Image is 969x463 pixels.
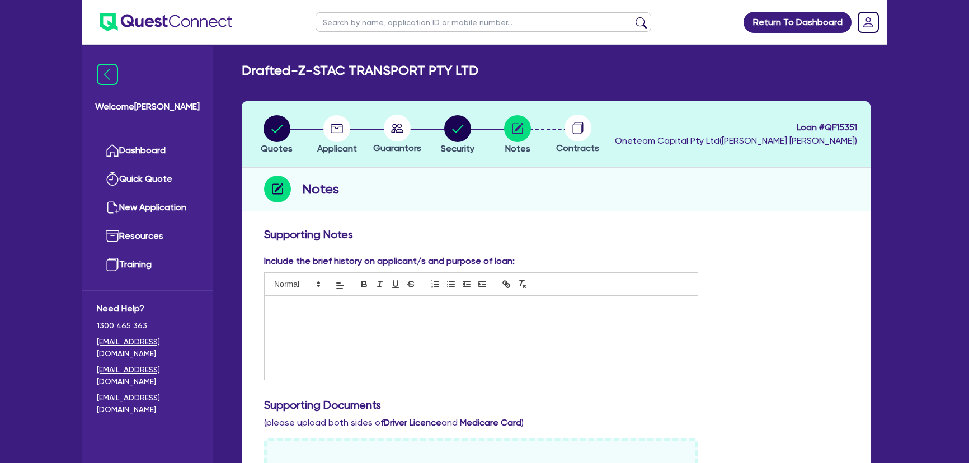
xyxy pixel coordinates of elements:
[264,254,515,268] label: Include the brief history on applicant/s and purpose of loan:
[264,228,848,241] h3: Supporting Notes
[97,392,198,415] a: [EMAIL_ADDRESS][DOMAIN_NAME]
[505,143,530,154] span: Notes
[264,176,291,202] img: step-icon
[317,143,357,154] span: Applicant
[97,336,198,360] a: [EMAIL_ADDRESS][DOMAIN_NAME]
[556,143,599,153] span: Contracts
[504,115,531,156] button: Notes
[744,12,852,33] a: Return To Dashboard
[317,115,358,156] button: Applicant
[615,121,857,134] span: Loan # QF15351
[97,302,198,315] span: Need Help?
[440,115,475,156] button: Security
[97,165,198,193] a: Quick Quote
[97,193,198,222] a: New Application
[97,136,198,165] a: Dashboard
[441,143,474,154] span: Security
[264,417,524,428] span: (please upload both sides of and )
[106,258,119,271] img: training
[615,135,857,146] span: Oneteam Capital Pty Ltd ( [PERSON_NAME] [PERSON_NAME] )
[97,364,198,388] a: [EMAIL_ADDRESS][DOMAIN_NAME]
[384,417,441,428] b: Driver Licence
[261,143,293,154] span: Quotes
[106,201,119,214] img: new-application
[97,251,198,279] a: Training
[854,8,883,37] a: Dropdown toggle
[264,398,848,412] h3: Supporting Documents
[316,12,651,32] input: Search by name, application ID or mobile number...
[242,63,478,79] h2: Drafted - Z-STAC TRANSPORT PTY LTD
[95,100,200,114] span: Welcome [PERSON_NAME]
[97,222,198,251] a: Resources
[373,143,421,153] span: Guarantors
[97,320,198,332] span: 1300 465 363
[100,13,232,31] img: quest-connect-logo-blue
[302,179,339,199] h2: Notes
[97,64,118,85] img: icon-menu-close
[106,229,119,243] img: resources
[260,115,293,156] button: Quotes
[460,417,521,428] b: Medicare Card
[106,172,119,186] img: quick-quote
